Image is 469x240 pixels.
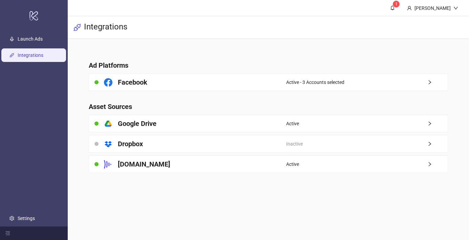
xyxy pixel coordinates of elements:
[118,78,147,87] h4: Facebook
[286,79,344,86] span: Active - 3 Accounts selected
[5,231,10,236] span: menu-fold
[89,61,448,70] h4: Ad Platforms
[18,52,43,58] a: Integrations
[286,160,299,168] span: Active
[89,135,448,153] a: DropboxInactiveright
[18,216,35,221] a: Settings
[393,1,400,7] sup: 1
[427,141,448,146] span: right
[84,22,127,33] h3: Integrations
[89,115,448,132] a: Google DriveActiveright
[412,4,453,12] div: [PERSON_NAME]
[118,119,156,128] h4: Google Drive
[118,139,143,149] h4: Dropbox
[286,120,299,127] span: Active
[427,80,448,85] span: right
[427,121,448,126] span: right
[286,140,303,148] span: Inactive
[104,160,112,169] svg: Frame.io Logo
[390,5,395,10] span: bell
[427,162,448,167] span: right
[73,23,81,31] span: api
[89,102,448,111] h4: Asset Sources
[18,36,43,42] a: Launch Ads
[407,6,412,10] span: user
[453,6,458,10] span: down
[89,73,448,91] a: FacebookActive - 3 Accounts selectedright
[89,155,448,173] a: [DOMAIN_NAME]Activeright
[118,159,170,169] h4: [DOMAIN_NAME]
[395,2,398,6] span: 1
